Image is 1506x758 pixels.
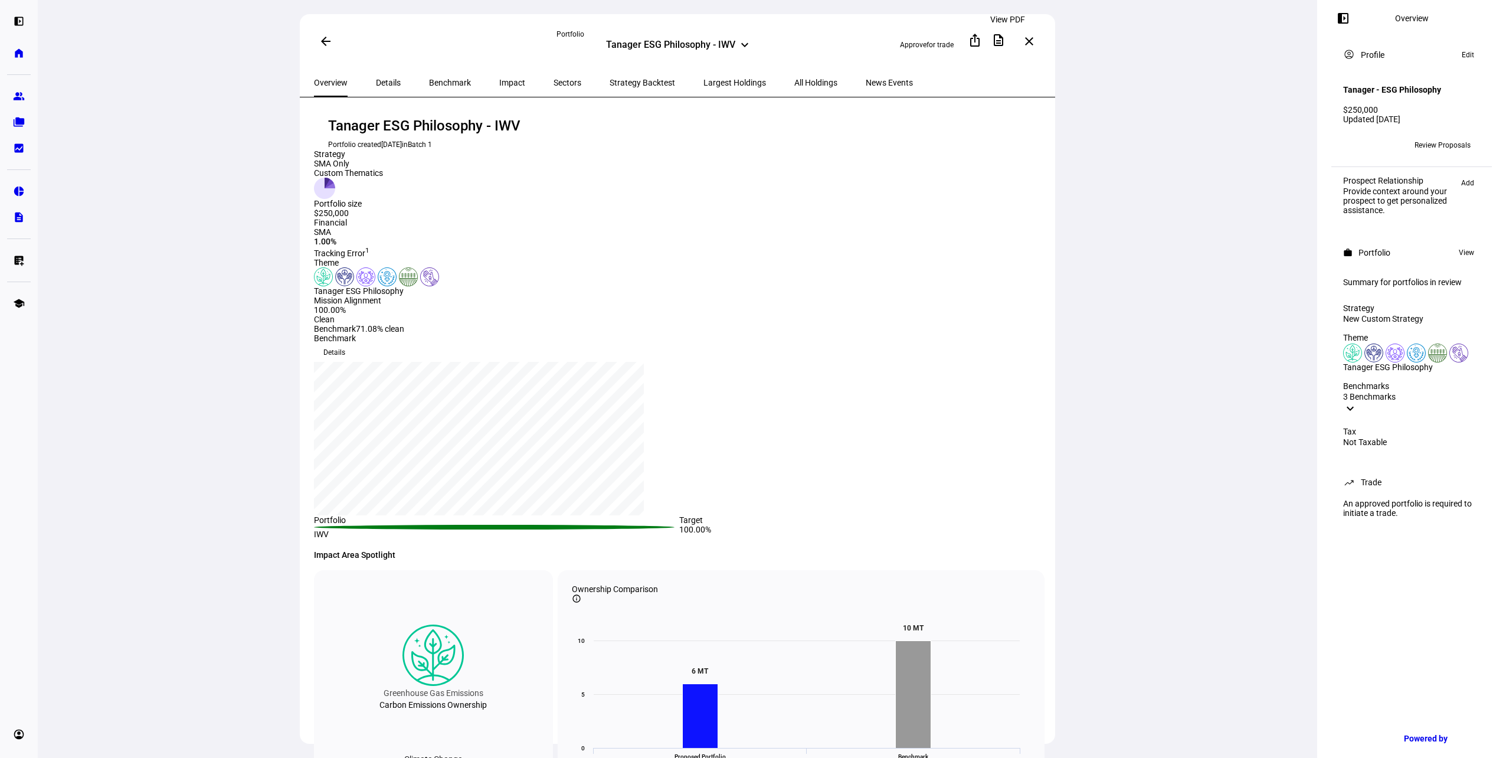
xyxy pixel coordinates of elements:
[1022,34,1036,48] mat-icon: close
[499,79,525,87] span: Impact
[1343,476,1355,488] mat-icon: trending_up
[13,298,25,309] eth-mat-symbol: school
[7,84,31,108] a: group
[328,116,1030,135] div: Tanager ESG Philosophy - IWV
[703,79,766,87] span: Largest Holdings
[314,267,333,286] img: climateChange.colored.svg
[679,525,1045,539] div: 100.00%
[1456,48,1480,62] button: Edit
[1343,176,1455,185] div: Prospect Relationship
[1428,344,1447,362] img: sustainableAgriculture.colored.svg
[399,267,418,286] img: sustainableAgriculture.colored.svg
[1343,115,1480,124] div: Updated [DATE]
[13,47,25,59] eth-mat-symbol: home
[1358,248,1390,257] div: Portfolio
[13,15,25,27] eth-mat-symbol: left_panel_open
[314,362,644,515] div: chart, 1 series
[314,159,383,168] div: SMA Only
[420,267,439,286] img: poverty.colored.svg
[7,205,31,229] a: description
[381,141,402,149] span: [DATE]
[926,41,954,49] span: for trade
[581,745,585,752] text: 0
[1407,344,1426,362] img: womensRights.colored.svg
[365,246,369,254] sup: 1
[314,227,676,237] div: SMA
[323,343,345,362] span: Details
[314,168,383,178] div: Custom Thematics
[328,140,1030,149] div: Portfolio created
[1449,344,1468,362] img: poverty.colored.svg
[679,515,1045,525] div: Target
[968,33,982,47] mat-icon: ios_share
[13,254,25,266] eth-mat-symbol: list_alt_add
[378,267,397,286] img: womensRights.colored.svg
[314,530,679,539] div: IWV
[572,584,1030,594] div: Ownership Comparison
[335,267,354,286] img: humanRights.colored.svg
[1455,176,1480,190] button: Add
[314,249,369,258] span: Tracking Error
[866,79,913,87] span: News Events
[7,179,31,203] a: pie_chart
[1343,427,1480,436] div: Tax
[13,728,25,740] eth-mat-symbol: account_circle
[13,142,25,154] eth-mat-symbol: bid_landscape
[7,41,31,65] a: home
[1361,478,1381,487] div: Trade
[1343,344,1362,362] img: climateChange.colored.svg
[890,35,963,54] button: Approvefor trade
[1343,333,1480,342] div: Theme
[314,199,383,208] div: Portfolio size
[314,305,404,315] div: 100.00%
[1343,314,1480,324] div: New Custom Strategy
[319,34,333,48] mat-icon: arrow_back
[1336,11,1350,25] mat-icon: left_panel_open
[903,624,924,632] text: 10 MT
[314,343,355,362] button: Details
[314,550,1045,560] h4: Impact Area Spotlight
[429,79,471,87] span: Benchmark
[314,208,383,218] div: $250,000
[1336,494,1487,522] div: An approved portfolio is required to initiate a trade.
[314,296,676,305] div: Mission Alignment
[1349,141,1357,149] span: SL
[1395,14,1429,23] div: Overview
[1343,48,1480,62] eth-panel-overview-card-header: Profile
[1364,344,1383,362] img: humanRights.colored.svg
[1415,136,1471,155] span: Review Proposals
[1343,105,1480,115] div: $250,000
[1343,392,1480,401] div: 3 Benchmarks
[1343,246,1480,260] eth-panel-overview-card-header: Portfolio
[1405,136,1480,155] button: Review Proposals
[572,594,581,603] mat-icon: info_outline
[376,79,401,87] span: Details
[1343,277,1480,287] div: Summary for portfolios in review
[356,267,375,286] img: corporateEthics.colored.svg
[314,334,1045,343] div: Benchmark
[900,41,926,49] span: Approve
[606,39,735,53] div: Tanager ESG Philosophy - IWV
[314,315,404,324] div: Clean
[610,79,675,87] span: Strategy Backtest
[13,185,25,197] eth-mat-symbol: pie_chart
[1343,362,1480,372] div: Tanager ESG Philosophy
[794,79,837,87] span: All Holdings
[1343,437,1480,447] div: Not Taxable
[7,110,31,134] a: folder_copy
[1386,344,1404,362] img: corporateEthics.colored.svg
[692,667,709,675] text: 6 MT
[1343,248,1353,257] mat-icon: work
[556,30,798,39] div: Portfolio
[1343,303,1480,313] div: Strategy
[738,38,752,52] mat-icon: keyboard_arrow_down
[1398,727,1488,749] a: Powered by
[314,324,356,334] span: Benchmark
[13,116,25,128] eth-mat-symbol: folder_copy
[986,12,1030,27] div: View PDF
[13,211,25,223] eth-mat-symbol: description
[1453,246,1480,260] button: View
[1459,246,1474,260] span: View
[1343,48,1355,60] mat-icon: account_circle
[314,286,676,296] div: Tanager ESG Philosophy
